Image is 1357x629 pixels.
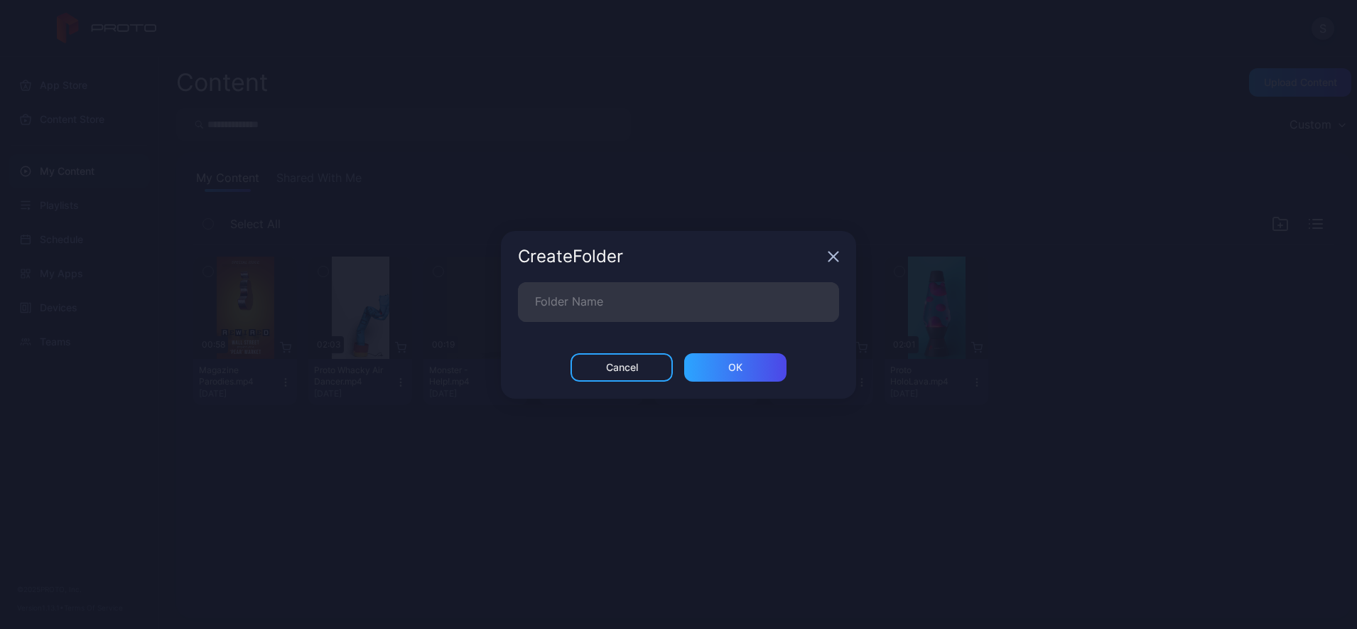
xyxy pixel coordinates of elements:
[571,353,673,382] button: Cancel
[518,282,839,322] input: Folder Name
[684,353,786,382] button: ОК
[606,362,638,373] div: Cancel
[518,248,822,265] div: Create Folder
[728,362,742,373] div: ОК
